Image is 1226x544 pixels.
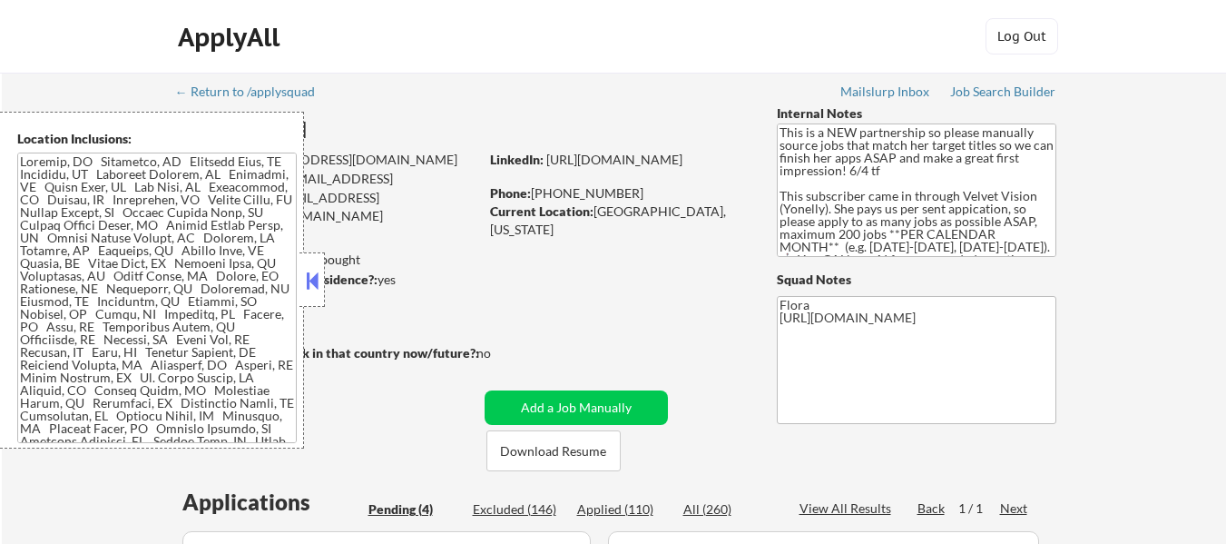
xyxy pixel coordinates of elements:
div: Internal Notes [777,104,1056,123]
button: Download Resume [486,430,621,471]
strong: Phone: [490,185,531,201]
div: Applications [182,491,362,513]
div: [GEOGRAPHIC_DATA], [US_STATE] [490,203,747,238]
div: Pending (4) [368,500,459,519]
a: Mailslurp Inbox [840,84,931,103]
strong: Will need Visa to work in that country now/future?: [177,345,479,361]
div: Excluded (146) [473,500,564,519]
div: All (260) [683,500,774,519]
div: [EMAIL_ADDRESS][DOMAIN_NAME] [178,170,478,205]
strong: LinkedIn: [490,152,544,167]
div: 1 / 1 [958,499,1000,518]
div: ApplyAll [178,22,285,53]
div: ← Return to /applysquad [175,85,332,98]
div: Back [917,499,946,518]
div: Mailslurp Inbox [840,85,931,98]
div: 110 sent / 10000 bought [176,251,478,269]
div: Squad Notes [777,271,1056,289]
div: [EMAIL_ADDRESS][DOMAIN_NAME] [178,151,478,169]
div: Job Search Builder [950,85,1056,98]
button: Log Out [986,18,1058,54]
a: Job Search Builder [950,84,1056,103]
div: Location Inclusions: [17,130,297,148]
div: $90,000 [176,291,478,309]
div: Next [1000,499,1029,518]
button: Add a Job Manually [485,391,668,425]
div: Applied (110) [577,500,668,519]
strong: Current Location: [490,203,593,219]
div: View All Results [799,499,897,518]
div: no [476,344,528,362]
div: [EMAIL_ADDRESS][PERSON_NAME][DOMAIN_NAME] [177,189,478,224]
div: [PERSON_NAME] [177,118,550,141]
a: [URL][DOMAIN_NAME] [546,152,682,167]
div: [PHONE_NUMBER] [490,184,747,203]
a: ← Return to /applysquad [175,84,332,103]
